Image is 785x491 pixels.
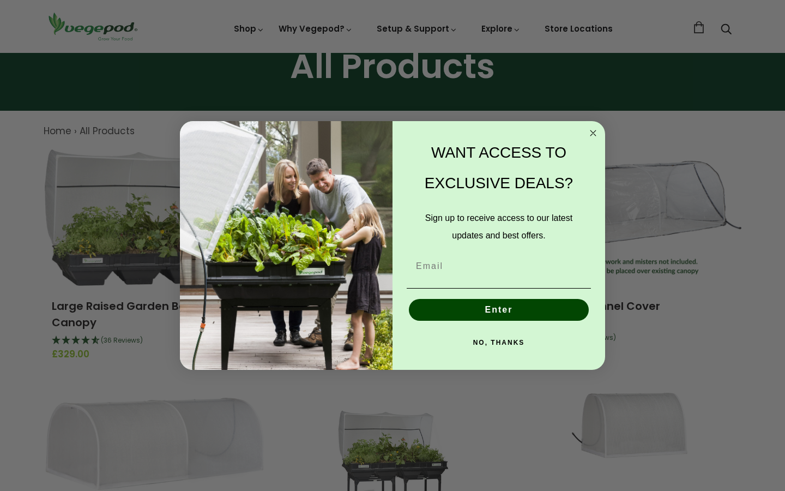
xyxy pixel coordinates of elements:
button: Close dialog [587,127,600,140]
img: e9d03583-1bb1-490f-ad29-36751b3212ff.jpeg [180,121,392,370]
button: NO, THANKS [407,332,591,354]
input: Email [407,255,591,277]
span: WANT ACCESS TO EXCLUSIVE DEALS? [425,144,573,191]
button: Enter [409,299,589,321]
span: Sign up to receive access to our latest updates and best offers. [425,213,572,240]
